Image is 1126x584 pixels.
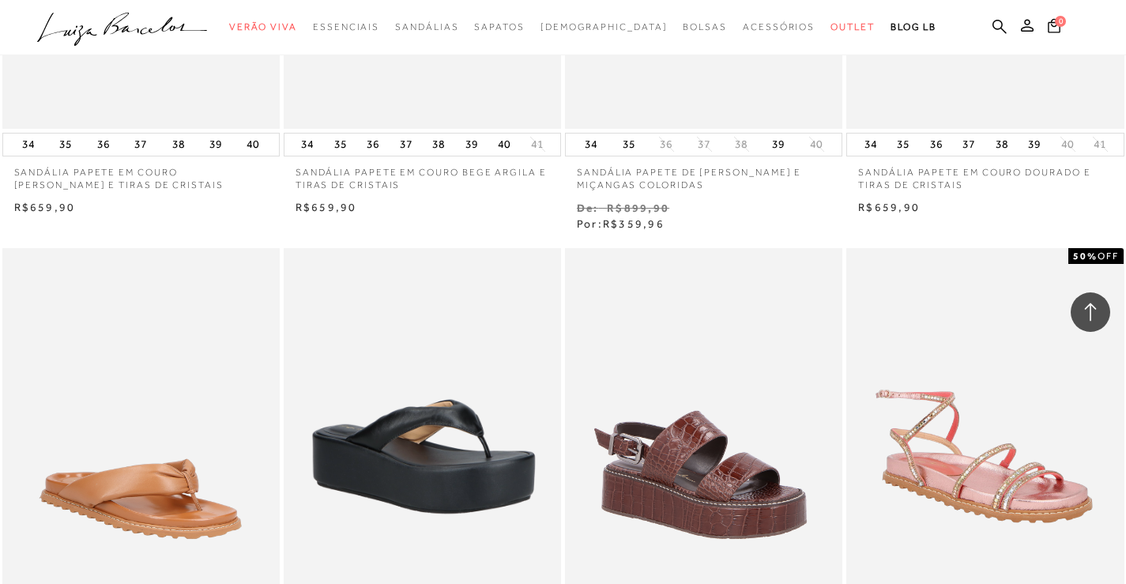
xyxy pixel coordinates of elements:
button: 34 [17,134,40,156]
button: 39 [461,134,483,156]
span: BLOG LB [891,21,936,32]
button: 36 [925,134,947,156]
button: 34 [580,134,602,156]
button: 34 [296,134,318,156]
a: SANDÁLIA PAPETE EM COURO BEGE ARGILA E TIRAS DE CRISTAIS [284,156,561,193]
span: R$659,90 [296,201,357,213]
span: R$359,96 [603,217,665,230]
button: 36 [655,137,677,152]
button: 40 [493,134,515,156]
button: 37 [958,134,980,156]
button: 41 [526,137,548,152]
button: 34 [860,134,882,156]
span: [DEMOGRAPHIC_DATA] [540,21,668,32]
button: 38 [427,134,450,156]
button: 35 [892,134,914,156]
a: SANDÁLIA PAPETE EM COURO DOURADO E TIRAS DE CRISTAIS [846,156,1124,193]
button: 36 [362,134,384,156]
span: Sapatos [474,21,524,32]
button: 35 [618,134,640,156]
button: 39 [205,134,227,156]
span: Essenciais [313,21,379,32]
button: 41 [1089,137,1111,152]
button: 38 [730,137,752,152]
span: Sandálias [395,21,458,32]
button: 35 [330,134,352,156]
span: Bolsas [683,21,727,32]
a: categoryNavScreenReaderText [395,13,458,42]
span: R$659,90 [858,201,920,213]
a: SANDÁLIA PAPETE DE [PERSON_NAME] E MIÇANGAS COLORIDAS [565,156,842,193]
button: 37 [395,134,417,156]
button: 35 [55,134,77,156]
a: SANDÁLIA PAPETE EM COURO [PERSON_NAME] E TIRAS DE CRISTAIS [2,156,280,193]
button: 39 [1023,134,1045,156]
button: 38 [991,134,1013,156]
a: categoryNavScreenReaderText [683,13,727,42]
a: BLOG LB [891,13,936,42]
strong: 50% [1073,251,1098,262]
span: Acessórios [743,21,815,32]
span: OFF [1098,251,1119,262]
a: categoryNavScreenReaderText [229,13,297,42]
a: categoryNavScreenReaderText [743,13,815,42]
span: 0 [1055,16,1066,27]
button: 39 [767,134,789,156]
button: 40 [1056,137,1079,152]
a: noSubCategoriesText [540,13,668,42]
small: De: [577,202,599,214]
a: categoryNavScreenReaderText [313,13,379,42]
button: 37 [130,134,152,156]
button: 37 [693,137,715,152]
button: 38 [168,134,190,156]
button: 40 [805,137,827,152]
span: R$659,90 [14,201,76,213]
a: categoryNavScreenReaderText [474,13,524,42]
a: categoryNavScreenReaderText [830,13,875,42]
small: R$899,90 [607,202,669,214]
span: Outlet [830,21,875,32]
button: 40 [242,134,264,156]
button: 0 [1043,17,1065,39]
span: Por: [577,217,665,230]
span: Verão Viva [229,21,297,32]
button: 36 [92,134,115,156]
